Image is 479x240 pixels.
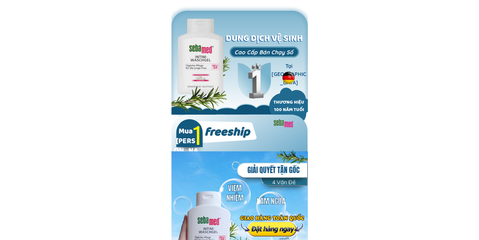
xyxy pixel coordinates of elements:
h2: freeship [192,124,262,143]
h3: Cao Cấp Bán Chạy Số [230,48,298,57]
h2: THƯƠNG HIỆU 100 NĂM TUỔI [270,99,308,114]
h5: 4 Vấn Đề [265,178,303,186]
h3: Tại [GEOGRAPHIC_DATA] [271,62,307,87]
h5: GIẢI QUYẾT TẬN GỐC [242,164,305,176]
h1: DUNG DỊCH VỆ SINH [225,32,304,46]
h2: Mua [PERSON_NAME] [174,128,198,167]
h2: 1 [189,120,205,149]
